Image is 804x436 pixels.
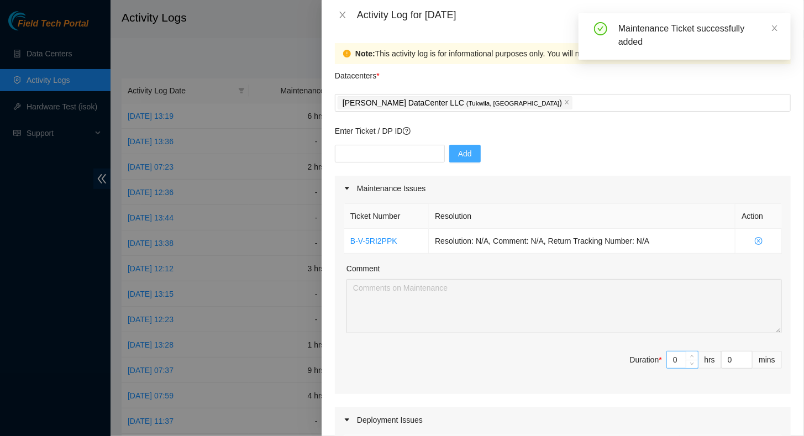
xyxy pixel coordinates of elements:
span: exclamation-circle [343,50,351,57]
p: Enter Ticket / DP ID [335,125,791,137]
span: question-circle [403,127,411,135]
div: Duration [630,354,662,366]
span: close [564,99,570,106]
th: Ticket Number [344,204,429,229]
span: close [338,10,347,19]
span: caret-right [344,417,350,423]
textarea: Comment [346,279,782,333]
span: Increase Value [686,351,698,360]
td: Resolution: N/A, Comment: N/A, Return Tracking Number: N/A [429,229,735,254]
span: caret-right [344,185,350,192]
th: Action [735,204,782,229]
div: mins [753,351,782,369]
span: Add [458,148,472,160]
span: check-circle [594,22,607,35]
p: Datacenters [335,64,380,82]
span: ( Tukwila, [GEOGRAPHIC_DATA] [466,100,560,107]
p: [PERSON_NAME] DataCenter LLC ) [343,97,562,109]
span: down [689,361,696,367]
span: close-circle [742,237,775,245]
button: Close [335,10,350,20]
span: Decrease Value [686,360,698,368]
div: Activity Log for [DATE] [357,9,791,21]
th: Resolution [429,204,735,229]
strong: Note: [355,48,375,60]
div: Deployment Issues [335,407,791,433]
span: close [771,24,779,32]
div: Maintenance Ticket successfully added [618,22,777,49]
label: Comment [346,262,380,275]
span: up [689,353,696,359]
div: hrs [698,351,722,369]
div: Maintenance Issues [335,176,791,201]
button: Add [449,145,481,162]
a: B-V-5RI2PPK [350,237,397,245]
